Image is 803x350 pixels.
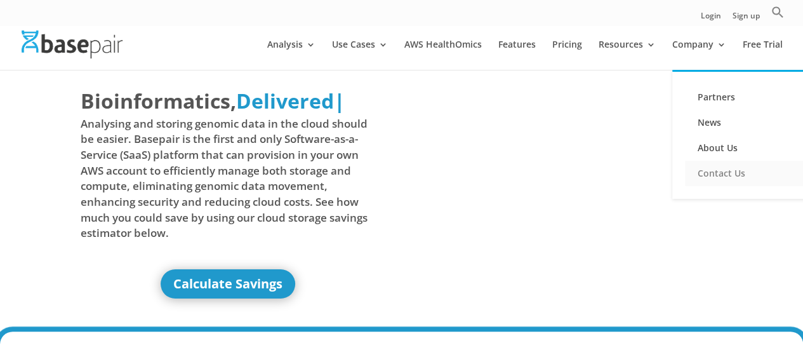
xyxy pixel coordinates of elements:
span: Bioinformatics, [81,86,236,116]
a: Resources [599,40,656,70]
a: Free Trial [743,40,783,70]
a: Company [672,40,726,70]
a: Search Icon Link [771,6,784,25]
a: Sign up [733,12,760,25]
a: Analysis [267,40,315,70]
a: AWS HealthOmics [404,40,482,70]
img: Basepair [22,30,123,58]
span: Analysing and storing genomic data in the cloud should be easier. Basepair is the first and only ... [81,116,376,241]
svg: Search [771,6,784,18]
iframe: Basepair - NGS Analysis Simplified [410,86,705,253]
a: Login [701,12,721,25]
a: Calculate Savings [161,269,295,299]
a: Use Cases [332,40,388,70]
span: | [334,87,345,114]
span: Delivered [236,87,334,114]
a: Pricing [552,40,582,70]
a: Features [498,40,536,70]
